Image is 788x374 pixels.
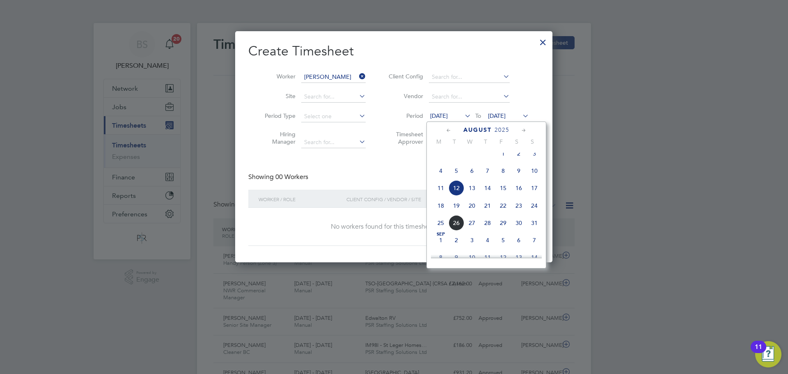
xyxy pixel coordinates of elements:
[755,347,762,358] div: 11
[495,163,511,179] span: 8
[525,138,540,145] span: S
[257,223,531,231] div: No workers found for this timesheet period.
[259,92,295,100] label: Site
[248,43,539,60] h2: Create Timesheet
[463,126,492,133] span: August
[493,138,509,145] span: F
[433,180,449,196] span: 11
[488,112,506,119] span: [DATE]
[462,138,478,145] span: W
[527,163,542,179] span: 10
[509,138,525,145] span: S
[449,180,464,196] span: 12
[433,163,449,179] span: 4
[257,190,344,209] div: Worker / Role
[449,198,464,213] span: 19
[449,215,464,231] span: 26
[344,190,476,209] div: Client Config / Vendor / Site
[511,250,527,265] span: 13
[433,198,449,213] span: 18
[755,341,781,367] button: Open Resource Center, 11 new notifications
[511,146,527,161] span: 2
[480,163,495,179] span: 7
[433,250,449,265] span: 8
[511,232,527,248] span: 6
[464,198,480,213] span: 20
[275,173,308,181] span: 00 Workers
[495,180,511,196] span: 15
[464,163,480,179] span: 6
[449,163,464,179] span: 5
[464,215,480,231] span: 27
[429,91,510,103] input: Search for...
[449,250,464,265] span: 9
[259,112,295,119] label: Period Type
[527,232,542,248] span: 7
[527,215,542,231] span: 31
[527,250,542,265] span: 14
[480,250,495,265] span: 11
[431,138,447,145] span: M
[259,131,295,145] label: Hiring Manager
[511,198,527,213] span: 23
[449,232,464,248] span: 2
[301,111,366,122] input: Select one
[433,215,449,231] span: 25
[495,198,511,213] span: 22
[480,232,495,248] span: 4
[495,215,511,231] span: 29
[511,215,527,231] span: 30
[495,232,511,248] span: 5
[480,215,495,231] span: 28
[527,146,542,161] span: 3
[301,137,366,148] input: Search for...
[386,73,423,80] label: Client Config
[473,110,483,121] span: To
[464,232,480,248] span: 3
[495,126,509,133] span: 2025
[480,198,495,213] span: 21
[527,198,542,213] span: 24
[386,112,423,119] label: Period
[464,250,480,265] span: 10
[495,250,511,265] span: 12
[430,112,448,119] span: [DATE]
[447,138,462,145] span: T
[259,73,295,80] label: Worker
[495,146,511,161] span: 1
[464,180,480,196] span: 13
[386,131,423,145] label: Timesheet Approver
[478,138,493,145] span: T
[511,163,527,179] span: 9
[480,180,495,196] span: 14
[527,180,542,196] span: 17
[511,180,527,196] span: 16
[301,71,366,83] input: Search for...
[386,92,423,100] label: Vendor
[433,232,449,248] span: 1
[301,91,366,103] input: Search for...
[429,71,510,83] input: Search for...
[248,173,310,181] div: Showing
[433,232,449,236] span: Sep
